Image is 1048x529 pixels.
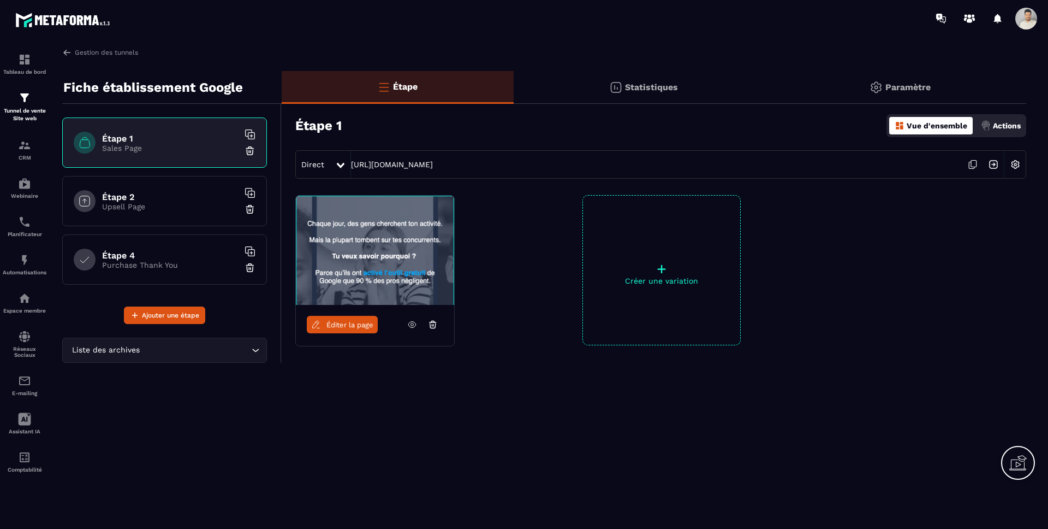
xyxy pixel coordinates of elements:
[3,366,46,404] a: emailemailE-mailing
[3,404,46,443] a: Assistant IA
[3,467,46,473] p: Comptabilité
[3,231,46,237] p: Planificateur
[18,215,31,228] img: scheduler
[3,269,46,275] p: Automatisations
[15,10,114,30] img: logo
[307,316,378,333] a: Éditer la page
[3,443,46,481] a: accountantaccountantComptabilité
[18,292,31,305] img: automations
[3,308,46,314] p: Espace membre
[3,428,46,434] p: Assistant IA
[895,121,904,131] img: dashboard-orange.40269519.svg
[3,45,46,83] a: formationformationTableau de bord
[3,245,46,284] a: automationsautomationsAutomatisations
[583,261,740,277] p: +
[983,154,1004,175] img: arrow-next.bcc2205e.svg
[393,81,418,92] p: Étape
[993,121,1021,130] p: Actions
[3,390,46,396] p: E-mailing
[609,81,622,94] img: stats.20deebd0.svg
[18,451,31,464] img: accountant
[3,155,46,161] p: CRM
[102,192,239,202] h6: Étape 2
[124,307,205,324] button: Ajouter une étape
[102,261,239,269] p: Purchase Thank You
[62,48,138,57] a: Gestion des tunnels
[142,344,249,356] input: Search for option
[62,338,267,363] div: Search for option
[3,169,46,207] a: automationsautomationsWebinaire
[245,262,255,273] img: trash
[102,133,239,144] h6: Étape 1
[3,207,46,245] a: schedulerschedulerPlanificateur
[62,48,72,57] img: arrow
[625,82,678,92] p: Statistiques
[3,131,46,169] a: formationformationCRM
[3,346,46,358] p: Réseaux Sociaux
[245,145,255,156] img: trash
[18,177,31,190] img: automations
[3,193,46,199] p: Webinaire
[583,277,740,285] p: Créer une variation
[245,204,255,215] img: trash
[18,374,31,387] img: email
[981,121,991,131] img: actions.d6e523a2.png
[3,69,46,75] p: Tableau de bord
[142,310,199,321] span: Ajouter une étape
[1005,154,1026,175] img: setting-w.858f3a88.svg
[870,81,883,94] img: setting-gr.5f69749f.svg
[326,321,373,329] span: Éditer la page
[885,82,931,92] p: Paramètre
[3,284,46,322] a: automationsautomationsEspace membre
[295,118,342,133] h3: Étape 1
[301,160,324,169] span: Direct
[18,91,31,104] img: formation
[3,107,46,122] p: Tunnel de vente Site web
[102,144,239,152] p: Sales Page
[377,80,390,93] img: bars-o.4a397970.svg
[351,160,433,169] a: [URL][DOMAIN_NAME]
[907,121,967,130] p: Vue d'ensemble
[102,202,239,211] p: Upsell Page
[63,77,243,98] p: Fiche établissement Google
[18,53,31,66] img: formation
[3,322,46,366] a: social-networksocial-networkRéseaux Sociaux
[3,83,46,131] a: formationformationTunnel de vente Site web
[18,254,31,267] img: automations
[102,250,239,261] h6: Étape 4
[18,330,31,343] img: social-network
[296,196,454,305] img: image
[69,344,142,356] span: Liste des archives
[18,139,31,152] img: formation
